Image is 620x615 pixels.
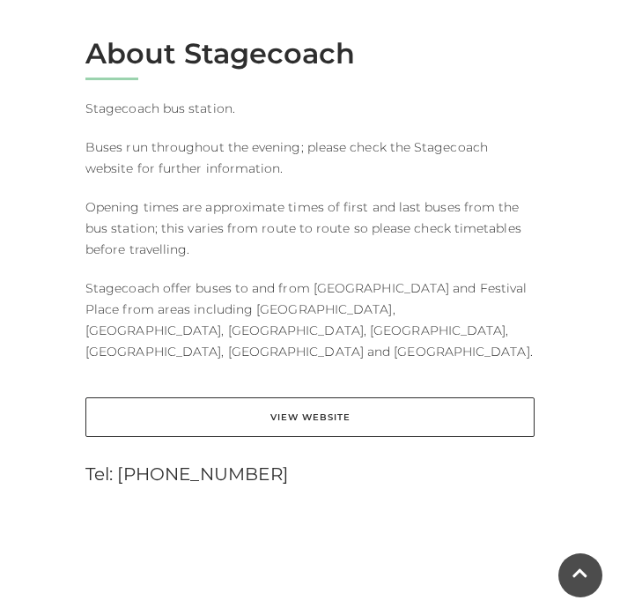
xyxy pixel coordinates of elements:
[85,463,288,485] a: Tel: [PHONE_NUMBER]
[85,37,535,70] h2: About Stagecoach
[85,278,535,362] p: Stagecoach offer buses to and from [GEOGRAPHIC_DATA] and Festival Place from areas including [GEO...
[85,98,535,119] p: Stagecoach bus station.
[85,397,535,437] a: View Website
[85,137,535,179] p: Buses run throughout the evening; please check the Stagecoach website for further information.
[85,196,535,260] p: Opening times are approximate times of first and last buses from the bus station; this varies fro...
